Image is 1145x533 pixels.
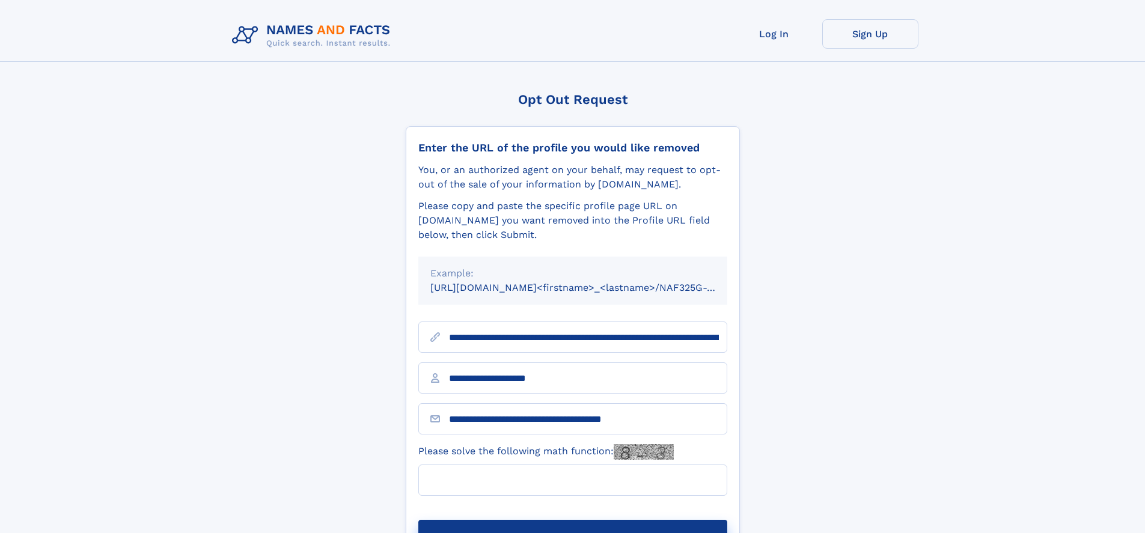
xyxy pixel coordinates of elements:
div: You, or an authorized agent on your behalf, may request to opt-out of the sale of your informatio... [418,163,727,192]
a: Sign Up [822,19,918,49]
div: Enter the URL of the profile you would like removed [418,141,727,154]
img: Logo Names and Facts [227,19,400,52]
div: Opt Out Request [406,92,740,107]
div: Example: [430,266,715,281]
label: Please solve the following math function: [418,444,674,460]
a: Log In [726,19,822,49]
div: Please copy and paste the specific profile page URL on [DOMAIN_NAME] you want removed into the Pr... [418,199,727,242]
small: [URL][DOMAIN_NAME]<firstname>_<lastname>/NAF325G-xxxxxxxx [430,282,750,293]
